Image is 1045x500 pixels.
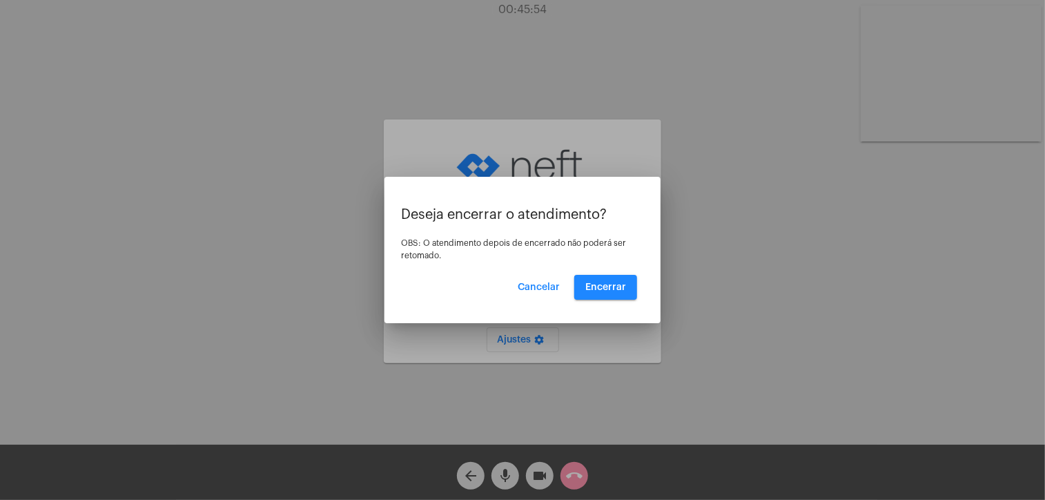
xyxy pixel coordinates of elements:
button: Cancelar [507,275,571,300]
button: Encerrar [574,275,637,300]
p: Deseja encerrar o atendimento? [401,207,644,222]
span: Encerrar [585,282,626,292]
span: OBS: O atendimento depois de encerrado não poderá ser retomado. [401,239,626,260]
span: Cancelar [518,282,560,292]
